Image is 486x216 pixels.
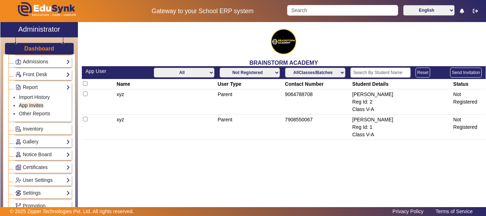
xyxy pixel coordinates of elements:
div: Class V-A [352,106,451,113]
td: 9064788708 [284,89,351,115]
div: Class V-A [352,131,451,138]
div: Reg Id: 1 [352,123,451,131]
td: Not Registered [452,115,486,140]
a: Import History [19,94,50,100]
div: [PERSON_NAME] [352,91,451,98]
p: © 2025 Zipper Technologies Pvt. Ltd. All rights reserved. [10,208,134,215]
td: Parent [216,115,284,140]
a: Terms of Service [432,207,476,216]
td: Not Registered [452,89,486,115]
div: [PERSON_NAME] [352,116,451,123]
span: Promotion [23,203,46,209]
th: User Type [216,79,284,89]
a: Privacy Policy [389,207,427,216]
th: Name [115,79,216,89]
th: Student Details [351,79,452,89]
input: Search By Student Name [350,68,411,78]
td: xyz [115,115,216,140]
a: Promotion [15,202,70,210]
span: Inventory [23,126,43,132]
button: Send Invitation [450,68,482,78]
h2: BRAINSTORM ACADEMY [82,59,486,66]
a: Other Reports [19,111,50,116]
a: Inventory [15,125,70,133]
img: Inventory.png [16,126,21,132]
h2: Administrator [18,25,60,33]
a: Administrator [0,22,78,37]
div: Reg Id: 2 [352,98,451,106]
img: 4dcf187e-2f27-4ade-b959-b2f9e772b784 [266,24,301,59]
input: Search [287,5,398,16]
td: 7908550067 [284,115,351,140]
a: App Invites [19,102,43,108]
td: Parent [216,89,284,115]
td: xyz [115,89,216,115]
h5: Gateway to your School ERP system [126,7,280,15]
th: Contact Number [284,79,351,89]
button: Reset [416,68,430,78]
th: Status [452,79,486,89]
a: Dashboard [24,45,54,52]
img: Branchoperations.png [16,203,21,209]
div: App User [85,68,232,75]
